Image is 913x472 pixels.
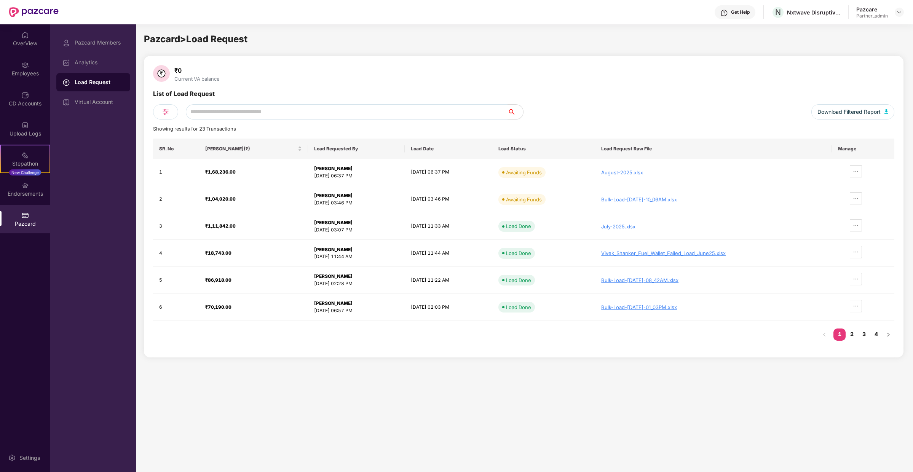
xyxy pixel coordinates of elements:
[832,139,894,159] th: Manage
[17,454,42,462] div: Settings
[818,328,830,341] li: Previous Page
[787,9,840,16] div: Nxtwave Disruptive Technologies Private Limited
[205,196,236,202] strong: ₹1,04,020.00
[8,454,16,462] img: svg+xml;base64,PHN2ZyBpZD0iU2V0dGluZy0yMHgyMCIgeG1sbnM9Imh0dHA6Ly93d3cudzMub3JnLzIwMDAvc3ZnIiB3aW...
[506,249,531,257] div: Load Done
[21,91,29,99] img: svg+xml;base64,PHN2ZyBpZD0iQ0RfQWNjb3VudHMiIGRhdGEtbmFtZT0iQ0QgQWNjb3VudHMiIHhtbG5zPSJodHRwOi8vd3...
[506,303,531,311] div: Load Done
[720,9,728,17] img: svg+xml;base64,PHN2ZyBpZD0iSGVscC0zMngzMiIgeG1sbnM9Imh0dHA6Ly93d3cudzMub3JnLzIwMDAvc3ZnIiB3aWR0aD...
[173,76,221,82] div: Current VA balance
[161,107,170,116] img: svg+xml;base64,PHN2ZyB4bWxucz0iaHR0cDovL3d3dy53My5vcmcvMjAwMC9zdmciIHdpZHRoPSIyNCIgaGVpZ2h0PSIyNC...
[314,220,353,225] strong: [PERSON_NAME]
[882,328,894,341] li: Next Page
[405,186,492,213] td: [DATE] 03:46 PM
[314,226,399,234] div: [DATE] 03:07 PM
[405,139,492,159] th: Load Date
[75,40,124,46] div: Pazcard Members
[405,294,492,321] td: [DATE] 02:03 PM
[9,7,59,17] img: New Pazcare Logo
[850,168,862,174] span: ellipsis
[882,328,894,341] button: right
[850,192,862,204] button: ellipsis
[1,160,49,167] div: Stepathon
[884,109,888,114] img: svg+xml;base64,PHN2ZyB4bWxucz0iaHR0cDovL3d3dy53My5vcmcvMjAwMC9zdmciIHhtbG5zOnhsaW5rPSJodHRwOi8vd3...
[314,273,353,279] strong: [PERSON_NAME]
[850,303,862,309] span: ellipsis
[506,196,542,203] div: Awaiting Funds
[850,300,862,312] button: ellipsis
[405,240,492,267] td: [DATE] 11:44 AM
[601,250,825,256] div: Vivek_Shanker_Fuel_Wallet_Failed_Load_June25.xlsx
[601,169,825,175] div: August-2025.xlsx
[308,139,405,159] th: Load Requested By
[405,213,492,240] td: [DATE] 11:33 AM
[601,196,825,203] div: Bulk-Load-[DATE]-10_06AM.xlsx
[601,304,825,310] div: Bulk-Load-[DATE]-01_03PM.xlsx
[731,9,750,15] div: Get Help
[405,159,492,186] td: [DATE] 06:37 PM
[506,222,531,230] div: Load Done
[21,151,29,159] img: svg+xml;base64,PHN2ZyB4bWxucz0iaHR0cDovL3d3dy53My5vcmcvMjAwMC9zdmciIHdpZHRoPSIyMSIgaGVpZ2h0PSIyMC...
[818,328,830,341] button: left
[886,332,891,337] span: right
[601,277,825,283] div: Bulk-Load-[DATE]-08_42AM.xlsx
[405,267,492,294] td: [DATE] 11:22 AM
[506,169,542,176] div: Awaiting Funds
[205,304,231,310] strong: ₹70,190.00
[314,199,399,207] div: [DATE] 03:46 PM
[822,332,827,337] span: left
[144,33,247,45] span: Pazcard > Load Request
[75,59,124,65] div: Analytics
[62,59,70,67] img: svg+xml;base64,PHN2ZyBpZD0iRGFzaGJvYXJkIiB4bWxucz0iaHR0cDovL3d3dy53My5vcmcvMjAwMC9zdmciIHdpZHRoPS...
[850,276,862,282] span: ellipsis
[870,328,882,341] li: 4
[846,328,858,340] a: 2
[9,169,41,175] div: New Challenge
[205,277,231,283] strong: ₹86,918.00
[205,223,236,229] strong: ₹1,11,842.00
[173,67,221,74] div: ₹0
[833,328,846,340] a: 1
[601,223,825,230] div: July-2025.xlsx
[205,250,231,256] strong: ₹18,743.00
[153,126,236,132] span: Showing results for 23 Transactions
[62,99,70,106] img: svg+xml;base64,PHN2ZyBpZD0iVmlydHVhbF9BY2NvdW50IiBkYXRhLW5hbWU9IlZpcnR1YWwgQWNjb3VudCIgeG1sbnM9Im...
[850,195,862,201] span: ellipsis
[21,182,29,189] img: svg+xml;base64,PHN2ZyBpZD0iRW5kb3JzZW1lbnRzIiB4bWxucz0iaHR0cDovL3d3dy53My5vcmcvMjAwMC9zdmciIHdpZH...
[153,186,199,213] td: 2
[833,328,846,341] li: 1
[314,193,353,198] strong: [PERSON_NAME]
[314,300,353,306] strong: [PERSON_NAME]
[850,246,862,258] button: ellipsis
[153,159,199,186] td: 1
[896,9,902,15] img: svg+xml;base64,PHN2ZyBpZD0iRHJvcGRvd24tMzJ4MzIiIHhtbG5zPSJodHRwOi8vd3d3LnczLm9yZy8yMDAwL3N2ZyIgd2...
[850,219,862,231] button: ellipsis
[858,328,870,341] li: 3
[153,294,199,321] td: 6
[508,104,524,120] button: search
[153,65,170,82] img: svg+xml;base64,PHN2ZyB4bWxucz0iaHR0cDovL3d3dy53My5vcmcvMjAwMC9zdmciIHdpZHRoPSIzNiIgaGVpZ2h0PSIzNi...
[153,267,199,294] td: 5
[850,165,862,177] button: ellipsis
[75,78,124,86] div: Load Request
[850,273,862,285] button: ellipsis
[21,121,29,129] img: svg+xml;base64,PHN2ZyBpZD0iVXBsb2FkX0xvZ3MiIGRhdGEtbmFtZT0iVXBsb2FkIExvZ3MiIHhtbG5zPSJodHRwOi8vd3...
[153,240,199,267] td: 4
[205,146,296,152] span: [PERSON_NAME](₹)
[314,172,399,180] div: [DATE] 06:37 PM
[21,31,29,39] img: svg+xml;base64,PHN2ZyBpZD0iSG9tZSIgeG1sbnM9Imh0dHA6Ly93d3cudzMub3JnLzIwMDAvc3ZnIiB3aWR0aD0iMjAiIG...
[153,139,199,159] th: SR. No
[314,280,399,287] div: [DATE] 02:28 PM
[153,213,199,240] td: 3
[870,328,882,340] a: 4
[492,139,595,159] th: Load Status
[850,249,862,255] span: ellipsis
[508,109,523,115] span: search
[811,104,894,120] button: Download Filtered Report
[314,166,353,171] strong: [PERSON_NAME]
[314,247,353,252] strong: [PERSON_NAME]
[595,139,832,159] th: Load Request Raw File
[21,212,29,219] img: svg+xml;base64,PHN2ZyBpZD0iUGF6Y2FyZCIgeG1sbnM9Imh0dHA6Ly93d3cudzMub3JnLzIwMDAvc3ZnIiB3aWR0aD0iMj...
[21,61,29,69] img: svg+xml;base64,PHN2ZyBpZD0iRW1wbG95ZWVzIiB4bWxucz0iaHR0cDovL3d3dy53My5vcmcvMjAwMC9zdmciIHdpZHRoPS...
[199,139,308,159] th: Load Amount(₹)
